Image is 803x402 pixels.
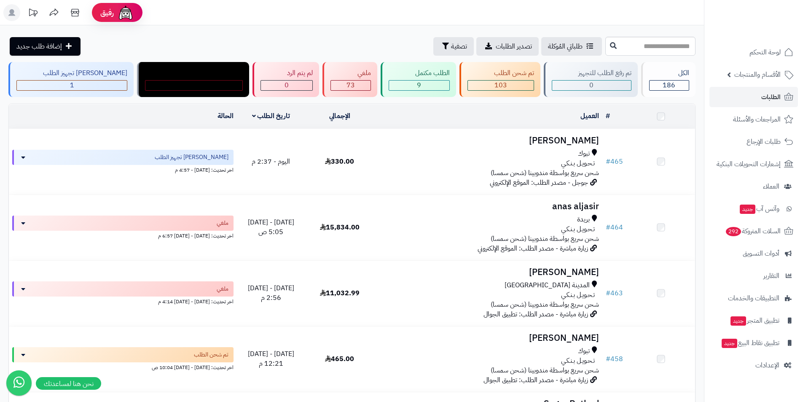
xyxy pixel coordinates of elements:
[377,202,599,211] h3: anas aljasir
[451,41,467,51] span: تصفية
[248,349,294,369] span: [DATE] - [DATE] 12:21 م
[542,62,639,97] a: تم رفع الطلب للتجهيز 0
[320,288,360,298] span: 11,032.99
[433,37,474,56] button: تصفية
[709,199,798,219] a: وآتس آبجديد
[217,285,228,293] span: ملغي
[740,205,755,214] span: جديد
[730,316,746,326] span: جديد
[709,154,798,174] a: إشعارات التحويلات البنكية
[145,81,242,90] div: 0
[548,41,583,51] span: طلباتي المُوكلة
[377,267,599,277] h3: [PERSON_NAME]
[379,62,458,97] a: الطلب مكتمل 9
[490,178,588,188] span: جوجل - مصدر الطلب: الموقع الإلكتروني
[7,62,135,97] a: [PERSON_NAME] تجهيز الطلب 1
[476,37,539,56] a: تصدير الطلبات
[728,292,779,304] span: التطبيقات والخدمات
[12,231,234,240] div: اخر تحديث: [DATE] - [DATE] 6:57 م
[12,297,234,305] div: اخر تحديث: [DATE] - [DATE] 4:14 م
[606,354,610,364] span: #
[552,81,631,90] div: 0
[709,266,798,286] a: التقارير
[320,222,360,232] span: 15,834.00
[12,362,234,371] div: اخر تحديث: [DATE] - [DATE] 10:04 ص
[496,41,532,51] span: تصدير الطلبات
[763,270,779,282] span: التقارير
[580,111,599,121] a: العميل
[578,149,590,159] span: تبوك
[248,217,294,237] span: [DATE] - [DATE] 5:05 ص
[606,354,623,364] a: #458
[458,62,542,97] a: تم شحن الطلب 103
[16,68,127,78] div: [PERSON_NAME] تجهيز الطلب
[552,68,631,78] div: تم رفع الطلب للتجهيز
[747,136,781,148] span: طلبات الإرجاع
[561,356,595,366] span: تـحـويـل بـنـكـي
[483,309,588,319] span: زيارة مباشرة - مصدر الطلب: تطبيق الجوال
[16,41,62,51] span: إضافة طلب جديد
[606,222,610,232] span: #
[709,333,798,353] a: تطبيق نقاط البيعجديد
[325,156,354,167] span: 330.00
[709,109,798,130] a: المراجعات والأسئلة
[70,80,74,90] span: 1
[606,111,610,121] a: #
[192,80,196,90] span: 0
[377,136,599,146] h3: [PERSON_NAME]
[561,290,595,300] span: تـحـويـل بـنـكـي
[251,62,321,97] a: لم يتم الرد 0
[709,176,798,197] a: العملاء
[261,81,312,90] div: 0
[649,68,689,78] div: الكل
[709,87,798,107] a: الطلبات
[589,80,594,90] span: 0
[733,113,781,125] span: المراجعات والأسئلة
[145,68,243,78] div: مندوب توصيل داخل الرياض
[194,351,228,359] span: تم شحن الطلب
[17,81,127,90] div: 1
[135,62,251,97] a: مندوب توصيل داخل الرياض 0
[541,37,602,56] a: طلباتي المُوكلة
[606,156,623,167] a: #465
[261,68,313,78] div: لم يتم الرد
[346,80,355,90] span: 73
[606,156,610,167] span: #
[100,8,114,18] span: رفيق
[577,215,590,224] span: بريدة
[739,203,779,215] span: وآتس آب
[491,168,599,178] span: شحن سريع بواسطة مندوبينا (شحن سمسا)
[709,243,798,264] a: أدوات التسويق
[746,19,795,37] img: logo-2.png
[721,337,779,349] span: تطبيق نقاط البيع
[467,68,534,78] div: تم شحن الطلب
[561,159,595,168] span: تـحـويـل بـنـكـي
[330,68,371,78] div: ملغي
[331,81,370,90] div: 73
[709,355,798,375] a: الإعدادات
[709,310,798,331] a: تطبيق المتجرجديد
[217,219,228,227] span: ملغي
[730,315,779,326] span: تطبيق المتجر
[483,375,588,385] span: زيارة مباشرة - مصدر الطلب: تطبيق الجوال
[722,339,737,348] span: جديد
[709,221,798,241] a: السلات المتروكة292
[606,288,623,298] a: #463
[606,222,623,232] a: #464
[389,81,449,90] div: 9
[709,132,798,152] a: طلبات الإرجاع
[505,281,590,290] span: المدينة [GEOGRAPHIC_DATA]
[749,46,781,58] span: لوحة التحكم
[155,153,228,162] span: [PERSON_NAME] تجهيز الطلب
[639,62,697,97] a: الكل186
[248,283,294,303] span: [DATE] - [DATE] 2:56 م
[717,158,781,170] span: إشعارات التحويلات البنكية
[321,62,379,97] a: ملغي 73
[494,80,507,90] span: 103
[478,243,588,254] span: زيارة مباشرة - مصدر الطلب: الموقع الإلكتروني
[285,80,289,90] span: 0
[377,333,599,343] h3: [PERSON_NAME]
[663,80,675,90] span: 186
[761,91,781,103] span: الطلبات
[252,156,290,167] span: اليوم - 2:37 م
